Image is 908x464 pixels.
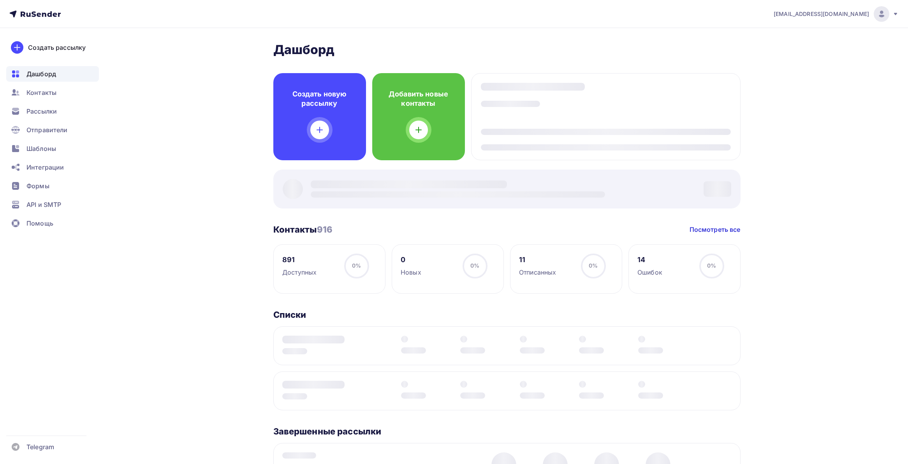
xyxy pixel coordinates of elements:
a: Формы [6,178,99,194]
h4: Добавить новые контакты [385,89,452,108]
h3: Завершенные рассылки [273,426,382,437]
a: Контакты [6,85,99,100]
span: [EMAIL_ADDRESS][DOMAIN_NAME] [774,10,869,18]
h3: Контакты [273,224,333,235]
div: Новых [401,268,421,277]
span: Формы [26,181,49,191]
span: Шаблоны [26,144,56,153]
span: 916 [317,224,333,235]
span: Рассылки [26,107,57,116]
span: Отправители [26,125,68,135]
span: Telegram [26,442,54,452]
div: 11 [519,255,556,264]
a: Посмотреть все [690,225,741,234]
a: [EMAIL_ADDRESS][DOMAIN_NAME] [774,6,899,22]
span: Контакты [26,88,56,97]
span: 0% [352,262,361,269]
h3: Списки [273,309,306,320]
span: Помощь [26,219,53,228]
span: 0% [470,262,479,269]
div: Отписанных [519,268,556,277]
a: Рассылки [6,103,99,119]
div: 0 [401,255,421,264]
div: Ошибок [637,268,662,277]
a: Шаблоны [6,141,99,156]
div: 14 [637,255,662,264]
span: Интеграции [26,163,64,172]
div: Создать рассылку [28,43,86,52]
a: Дашборд [6,66,99,82]
span: 0% [707,262,716,269]
div: 891 [282,255,317,264]
span: API и SMTP [26,200,61,209]
div: Доступных [282,268,317,277]
span: 0% [589,262,598,269]
a: Отправители [6,122,99,138]
h2: Дашборд [273,42,741,58]
h4: Создать новую рассылку [286,89,354,108]
span: Дашборд [26,69,56,79]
